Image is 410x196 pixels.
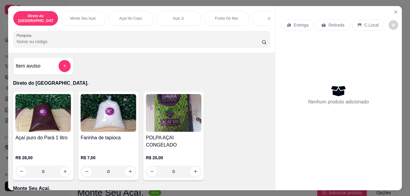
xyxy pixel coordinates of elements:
button: decrease-product-quantity [147,167,157,176]
h4: Farinha de tapioca [81,134,136,141]
p: Açaí 1l. [173,16,185,21]
img: product-image [15,94,71,132]
p: R$ 20,00 [146,155,201,161]
p: R$ 28,00 [15,155,71,161]
p: Monte Seu Açaí. [70,16,97,21]
input: Pesquisa [17,39,262,45]
h4: Açaí puro do Pará 1 litro [15,134,71,141]
button: add-separate-item [59,60,71,72]
p: charque [267,16,280,21]
button: increase-product-quantity [191,167,200,176]
p: R$ 7,00 [81,155,136,161]
p: Retirada [328,22,344,28]
p: Frutos Do Mar [215,16,238,21]
p: Entrega [294,22,309,28]
h4: POLPA AÇAI CONGELADO [146,134,201,149]
p: C.Local [364,22,379,28]
button: increase-product-quantity [60,167,70,176]
h4: Item avulso [16,62,40,70]
p: Açaí No Copo. [119,16,143,21]
p: Monte Seu Açaí. [13,185,270,192]
button: decrease-product-quantity [389,20,398,30]
p: Direto do [GEOGRAPHIC_DATA]. [13,80,270,87]
button: decrease-product-quantity [82,167,91,176]
img: product-image [81,94,136,132]
button: decrease-product-quantity [17,167,26,176]
p: Nenhum produto adicionado [308,98,369,106]
label: Pesquisa [17,33,34,38]
button: increase-product-quantity [125,167,135,176]
button: Close [391,7,401,17]
img: product-image [146,94,201,132]
p: Direto do [GEOGRAPHIC_DATA]. [18,14,53,23]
